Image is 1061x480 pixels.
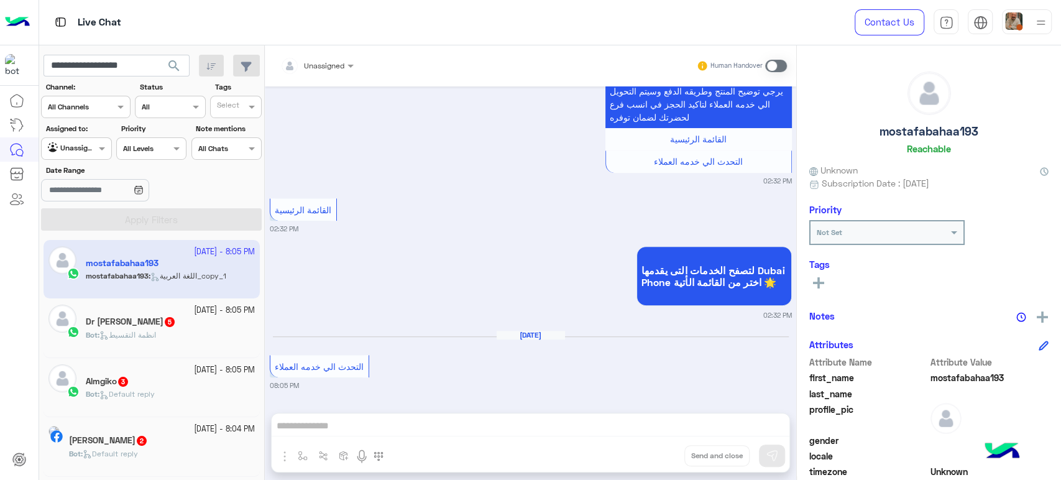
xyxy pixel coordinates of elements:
img: hulul-logo.png [980,430,1024,474]
h6: Priority [809,204,842,215]
span: mostafabahaa193 [930,371,1049,384]
span: Unknown [930,465,1049,478]
span: التحدث الي خدمه العملاء [654,156,743,167]
img: 1403182699927242 [5,54,27,76]
span: Bot [69,449,81,458]
h6: Attributes [809,339,853,350]
span: profile_pic [809,403,928,432]
small: 08:05 PM [270,381,299,390]
small: [DATE] - 8:05 PM [194,364,255,376]
h6: [DATE] [497,331,565,339]
span: Bot [86,330,98,339]
span: gender [809,434,928,447]
span: search [167,58,181,73]
small: [DATE] - 8:04 PM [194,423,255,435]
span: Default reply [99,389,155,399]
button: Apply Filters [41,208,262,231]
h5: Dr Omar [86,316,176,327]
img: defaultAdmin.png [930,403,962,434]
p: Live Chat [78,14,121,31]
span: لتصفح الخدمات التى يقدمها Dubai Phone اختر من القائمة الأتية 🌟 [641,264,787,288]
img: tab [53,14,68,30]
img: defaultAdmin.png [48,364,76,392]
small: 02:32 PM [270,224,298,234]
span: Subscription Date : [DATE] [822,177,929,190]
span: القائمة الرئيسية [670,134,727,144]
h6: Notes [809,310,835,321]
span: انظمة التقسيط [99,330,156,339]
span: 5 [165,317,175,327]
span: first_name [809,371,928,384]
span: Bot [86,389,98,399]
label: Tags [215,81,260,93]
label: Channel: [46,81,129,93]
img: WhatsApp [67,385,80,398]
span: timezone [809,465,928,478]
h5: Abdullah Althakb [69,435,148,446]
label: Assigned to: [46,123,110,134]
span: 3 [118,377,128,387]
a: tab [934,9,958,35]
a: Contact Us [855,9,924,35]
img: WhatsApp [67,326,80,338]
span: 2 [137,436,147,446]
span: التحدث الي خدمه العملاء [275,361,364,372]
label: Note mentions [196,123,260,134]
img: tab [939,16,953,30]
label: Priority [121,123,185,134]
label: Date Range [46,165,185,176]
span: Unassigned [304,61,344,70]
h5: Almgiko [86,376,129,387]
img: defaultAdmin.png [908,72,950,114]
span: last_name [809,387,928,400]
img: profile [1033,15,1049,30]
span: القائمة الرئيسية [275,205,331,215]
button: Send and close [684,445,750,466]
span: null [930,434,1049,447]
span: null [930,450,1049,463]
h6: Tags [809,259,1049,270]
label: Status [140,81,204,93]
small: Human Handover [710,61,763,71]
b: Not Set [817,228,842,237]
img: notes [1016,312,1026,322]
b: : [86,389,99,399]
button: search [159,55,190,81]
img: Logo [5,9,30,35]
img: add [1037,312,1048,323]
h5: mostafabahaa193 [880,124,978,139]
img: Facebook [50,430,63,443]
span: Attribute Name [809,356,928,369]
b: : [69,449,83,458]
img: defaultAdmin.png [48,305,76,333]
img: userImage [1005,12,1022,30]
small: 02:32 PM [763,176,792,186]
span: Unknown [809,164,858,177]
b: : [86,330,99,339]
img: tab [973,16,988,30]
img: picture [48,426,60,437]
span: locale [809,450,928,463]
h6: Reachable [907,143,951,154]
small: [DATE] - 8:05 PM [194,305,255,316]
span: Attribute Value [930,356,1049,369]
div: Select [215,99,239,114]
small: 02:32 PM [763,310,792,320]
span: Default reply [83,449,138,458]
